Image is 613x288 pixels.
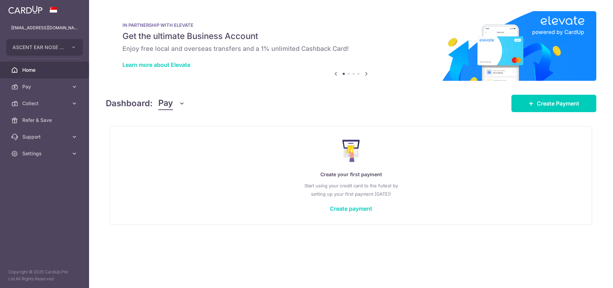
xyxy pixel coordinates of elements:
p: Start using your credit card to the fullest by setting up your first payment [DATE]! [124,181,578,198]
h4: Dashboard: [106,97,153,110]
span: Refer & Save [22,117,68,124]
h6: Enjoy free local and overseas transfers and a 1% unlimited Cashback Card! [122,45,580,53]
p: [EMAIL_ADDRESS][DOMAIN_NAME] [11,24,78,31]
img: Renovation banner [106,11,596,81]
span: ASCENT EAR NOSE THROAT SPECIALIST GROUP PTE. LTD. [13,44,64,51]
a: Create Payment [511,95,596,112]
span: Pay [158,97,173,110]
span: Collect [22,100,68,107]
img: Make Payment [342,140,360,162]
span: Support [22,133,68,140]
span: Settings [22,150,68,157]
img: CardUp [8,6,42,14]
a: Create payment [330,205,372,212]
span: Home [22,67,68,73]
a: Learn more about Elevate [122,61,190,68]
p: Create your first payment [124,170,578,179]
p: IN PARTNERSHIP WITH ELEVATE [122,22,580,28]
button: Pay [158,97,185,110]
span: Pay [22,83,68,90]
button: ASCENT EAR NOSE THROAT SPECIALIST GROUP PTE. LTD. [6,39,83,56]
span: Create Payment [537,99,579,108]
h5: Get the ultimate Business Account [122,31,580,42]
